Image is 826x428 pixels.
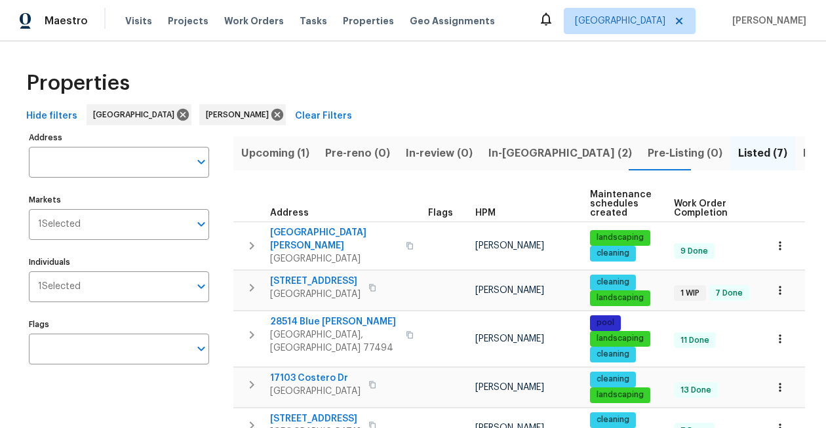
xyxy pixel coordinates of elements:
span: Work Orders [224,14,284,28]
span: cleaning [591,374,635,385]
span: landscaping [591,333,649,344]
label: Flags [29,321,209,328]
span: HPM [475,208,496,218]
label: Address [29,134,209,142]
span: [GEOGRAPHIC_DATA] [270,385,361,398]
span: In-review (0) [406,144,473,163]
span: 11 Done [675,335,715,346]
span: pool [591,317,619,328]
span: Address [270,208,309,218]
span: [GEOGRAPHIC_DATA] [270,288,361,301]
button: Open [192,277,210,296]
span: Visits [125,14,152,28]
span: 7 Done [710,288,748,299]
span: 17103 Costero Dr [270,372,361,385]
span: cleaning [591,248,635,259]
span: Upcoming (1) [241,144,309,163]
span: Geo Assignments [410,14,495,28]
label: Individuals [29,258,209,266]
span: Projects [168,14,208,28]
span: Hide filters [26,108,77,125]
span: [STREET_ADDRESS] [270,275,361,288]
span: Work Order Completion [674,199,757,218]
span: Maintenance schedules created [590,190,652,218]
span: Maestro [45,14,88,28]
span: [GEOGRAPHIC_DATA][PERSON_NAME] [270,226,398,252]
span: landscaping [591,389,649,400]
span: [GEOGRAPHIC_DATA], [GEOGRAPHIC_DATA] 77494 [270,328,398,355]
div: [PERSON_NAME] [199,104,286,125]
span: 1 Selected [38,281,81,292]
span: landscaping [591,292,649,303]
button: Open [192,340,210,358]
button: Clear Filters [290,104,357,128]
span: Properties [343,14,394,28]
span: cleaning [591,277,635,288]
span: [PERSON_NAME] [475,383,544,392]
div: [GEOGRAPHIC_DATA] [87,104,191,125]
span: cleaning [591,414,635,425]
span: 1 Selected [38,219,81,230]
span: Pre-reno (0) [325,144,390,163]
button: Open [192,215,210,233]
span: [PERSON_NAME] [475,241,544,250]
span: Properties [26,77,130,90]
span: Flags [428,208,453,218]
span: [GEOGRAPHIC_DATA] [270,252,398,265]
span: [PERSON_NAME] [206,108,274,121]
span: [PERSON_NAME] [475,334,544,343]
label: Markets [29,196,209,204]
span: [PERSON_NAME] [727,14,806,28]
span: [GEOGRAPHIC_DATA] [93,108,180,121]
button: Open [192,153,210,171]
span: [PERSON_NAME] [475,286,544,295]
span: [STREET_ADDRESS] [270,412,361,425]
span: Clear Filters [295,108,352,125]
span: Tasks [300,16,327,26]
span: Listed (7) [738,144,787,163]
button: Hide filters [21,104,83,128]
span: 9 Done [675,246,713,257]
span: In-[GEOGRAPHIC_DATA] (2) [488,144,632,163]
span: landscaping [591,232,649,243]
span: Pre-Listing (0) [648,144,722,163]
span: 13 Done [675,385,717,396]
span: [GEOGRAPHIC_DATA] [575,14,665,28]
span: 28514 Blue [PERSON_NAME] [270,315,398,328]
span: 1 WIP [675,288,705,299]
span: cleaning [591,349,635,360]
